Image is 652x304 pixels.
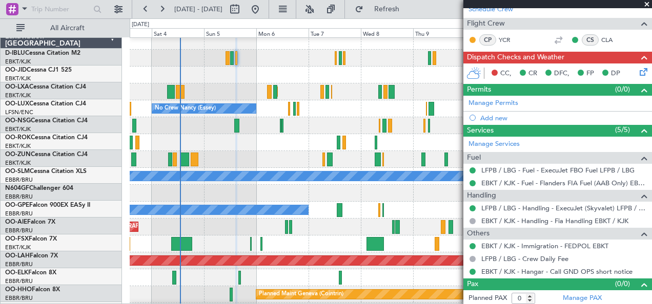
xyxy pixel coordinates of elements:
[5,294,33,302] a: EBBR/BRU
[586,69,594,79] span: FP
[132,20,149,29] div: [DATE]
[615,84,630,95] span: (0/0)
[5,142,31,150] a: EBKT/KJK
[467,152,481,164] span: Fuel
[468,139,520,149] a: Manage Services
[500,69,512,79] span: CC,
[5,193,33,201] a: EBBR/BRU
[5,270,56,276] a: OO-ELKFalcon 8X
[528,69,537,79] span: CR
[5,227,33,234] a: EBBR/BRU
[467,84,491,96] span: Permits
[5,260,33,268] a: EBBR/BRU
[481,166,635,175] a: LFPB / LBG - Fuel - ExecuJet FBO Fuel LFPB / LBG
[361,28,413,37] div: Wed 8
[5,135,88,141] a: OO-ROKCessna Citation CJ4
[467,190,496,202] span: Handling
[5,118,88,124] a: OO-NSGCessna Citation CJ4
[5,176,33,184] a: EBBR/BRU
[601,35,624,45] a: CLA
[5,108,33,116] a: LFSN/ENC
[5,202,29,208] span: OO-GPE
[5,287,60,293] a: OO-HHOFalcon 8X
[5,219,55,225] a: OO-AIEFalcon 7X
[5,244,31,251] a: EBKT/KJK
[5,50,80,56] a: D-IBLUCessna Citation M2
[5,185,73,191] a: N604GFChallenger 604
[5,151,88,158] a: OO-ZUNCessna Citation CJ4
[480,114,647,122] div: Add new
[5,151,31,158] span: OO-ZUN
[468,98,518,108] a: Manage Permits
[152,28,204,37] div: Sat 4
[413,28,465,37] div: Thu 9
[481,204,647,212] a: LFPB / LBG - Handling - ExecuJet (Skyvalet) LFPB / LBG
[11,20,111,36] button: All Aircraft
[5,67,27,73] span: OO-JID
[5,50,25,56] span: D-IBLU
[467,18,505,30] span: Flight Crew
[563,293,602,303] a: Manage PAX
[5,219,27,225] span: OO-AIE
[5,101,29,107] span: OO-LUX
[5,236,57,242] a: OO-FSXFalcon 7X
[467,228,490,240] span: Others
[615,124,630,135] span: (5/5)
[5,75,31,82] a: EBKT/KJK
[481,179,647,187] a: EBKT / KJK - Fuel - Flanders FIA Fuel (AAB Only) EBKT / KJK
[5,185,29,191] span: N604GF
[5,253,30,259] span: OO-LAH
[481,267,633,276] a: EBKT / KJK - Hangar - Call GND OPS short notice
[5,287,32,293] span: OO-HHO
[204,28,256,37] div: Sun 5
[350,1,412,17] button: Refresh
[5,92,31,99] a: EBKT/KJK
[259,287,343,302] div: Planned Maint Geneva (Cointrin)
[479,34,496,46] div: CP
[155,101,216,116] div: No Crew Nancy (Essey)
[611,69,620,79] span: DP
[481,216,628,225] a: EBKT / KJK - Handling - Fia Handling EBKT / KJK
[5,125,31,133] a: EBKT/KJK
[467,278,478,290] span: Pax
[5,84,86,90] a: OO-LXACessna Citation CJ4
[481,254,568,263] a: LFPB / LBG - Crew Daily Fee
[468,5,513,15] a: Schedule Crew
[5,210,33,218] a: EBBR/BRU
[468,293,507,303] label: Planned PAX
[481,242,608,250] a: EBKT / KJK - Immigration - FEDPOL EBKT
[174,5,222,14] span: [DATE] - [DATE]
[5,202,90,208] a: OO-GPEFalcon 900EX EASy II
[5,253,58,259] a: OO-LAHFalcon 7X
[5,168,87,175] a: OO-SLMCessna Citation XLS
[365,6,409,13] span: Refresh
[31,2,90,17] input: Trip Number
[5,58,31,66] a: EBKT/KJK
[309,28,361,37] div: Tue 7
[5,168,30,175] span: OO-SLM
[5,118,31,124] span: OO-NSG
[554,69,569,79] span: DFC,
[5,236,29,242] span: OO-FSX
[615,278,630,289] span: (0/0)
[5,67,72,73] a: OO-JIDCessna CJ1 525
[27,25,108,32] span: All Aircraft
[5,135,31,141] span: OO-ROK
[499,35,522,45] a: YCR
[582,34,599,46] div: CS
[5,277,33,285] a: EBBR/BRU
[256,28,309,37] div: Mon 6
[5,270,28,276] span: OO-ELK
[5,84,29,90] span: OO-LXA
[467,52,564,63] span: Dispatch Checks and Weather
[5,159,31,167] a: EBKT/KJK
[467,125,494,137] span: Services
[5,101,86,107] a: OO-LUXCessna Citation CJ4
